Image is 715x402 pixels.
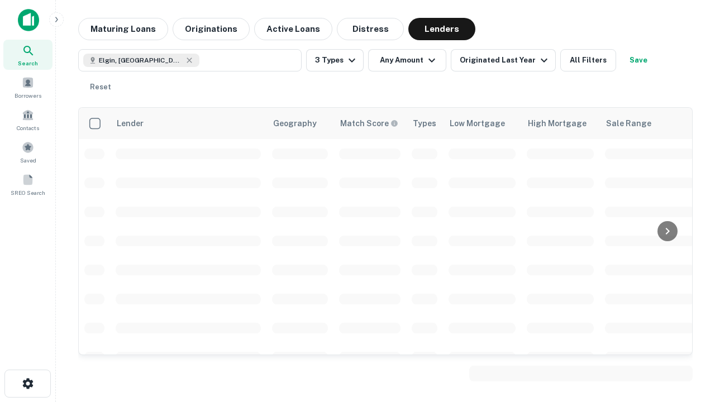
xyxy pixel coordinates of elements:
[3,40,53,70] a: Search
[450,117,505,130] div: Low Mortgage
[413,117,436,130] div: Types
[451,49,556,71] button: Originated Last Year
[3,169,53,199] a: SREO Search
[306,49,364,71] button: 3 Types
[599,108,700,139] th: Sale Range
[17,123,39,132] span: Contacts
[11,188,45,197] span: SREO Search
[443,108,521,139] th: Low Mortgage
[20,156,36,165] span: Saved
[3,104,53,135] a: Contacts
[340,117,398,130] div: Capitalize uses an advanced AI algorithm to match your search with the best lender. The match sco...
[3,72,53,102] a: Borrowers
[78,18,168,40] button: Maturing Loans
[18,59,38,68] span: Search
[333,108,406,139] th: Capitalize uses an advanced AI algorithm to match your search with the best lender. The match sco...
[78,49,302,71] button: Elgin, [GEOGRAPHIC_DATA], [GEOGRAPHIC_DATA]
[3,137,53,167] a: Saved
[337,18,404,40] button: Distress
[15,91,41,100] span: Borrowers
[340,117,396,130] h6: Match Score
[99,55,183,65] span: Elgin, [GEOGRAPHIC_DATA], [GEOGRAPHIC_DATA]
[621,49,656,71] button: Save your search to get updates of matches that match your search criteria.
[273,117,317,130] div: Geography
[266,108,333,139] th: Geography
[110,108,266,139] th: Lender
[521,108,599,139] th: High Mortgage
[528,117,587,130] div: High Mortgage
[18,9,39,31] img: capitalize-icon.png
[460,54,551,67] div: Originated Last Year
[254,18,332,40] button: Active Loans
[83,76,118,98] button: Reset
[606,117,651,130] div: Sale Range
[659,277,715,331] iframe: Chat Widget
[368,49,446,71] button: Any Amount
[117,117,144,130] div: Lender
[173,18,250,40] button: Originations
[560,49,616,71] button: All Filters
[406,108,443,139] th: Types
[408,18,475,40] button: Lenders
